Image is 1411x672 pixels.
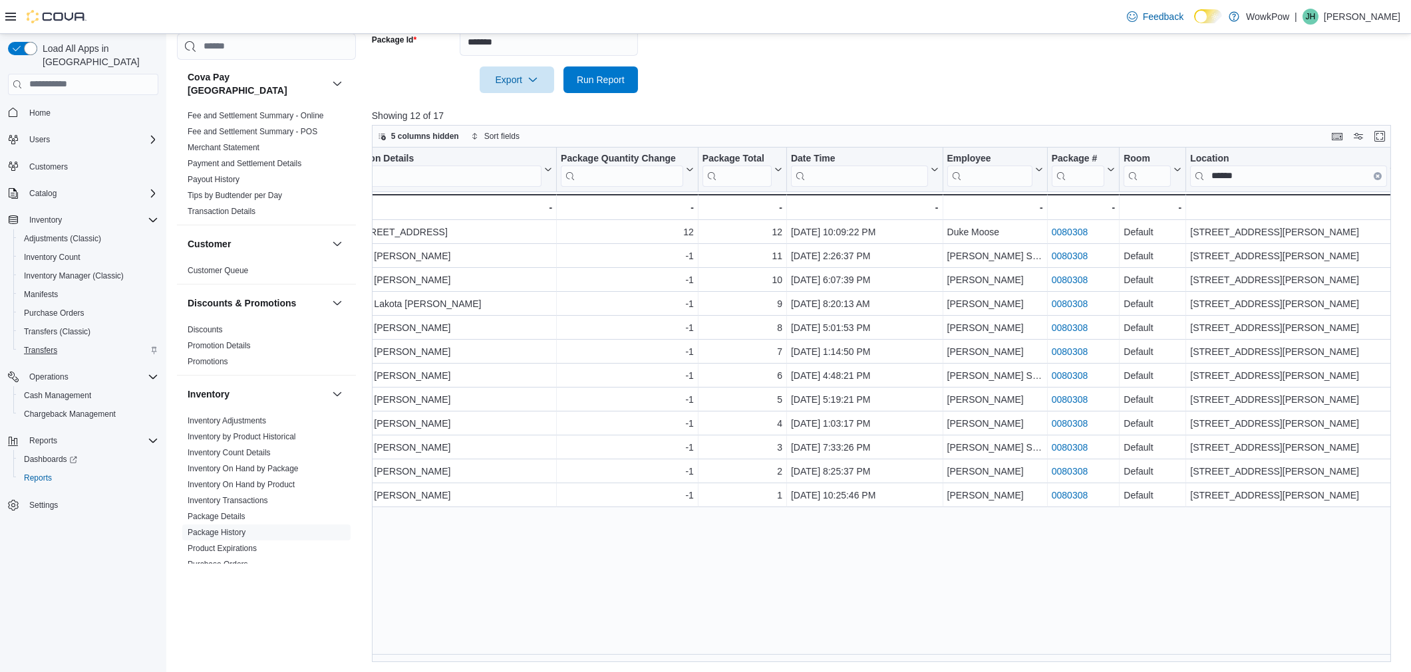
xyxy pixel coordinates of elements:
[177,413,356,610] div: Inventory
[372,35,416,45] label: Package Id
[188,111,324,120] a: Fee and Settlement Summary - Online
[1122,3,1189,30] a: Feedback
[561,248,694,264] div: -1
[24,159,73,175] a: Customers
[1324,9,1400,25] p: [PERSON_NAME]
[1052,227,1088,237] a: 0080308
[1052,346,1088,357] a: 0080308
[24,433,63,449] button: Reports
[703,439,782,455] div: 3
[188,496,268,505] a: Inventory Transactions
[947,320,1042,336] div: [PERSON_NAME]
[1124,439,1181,455] div: Default
[29,134,50,145] span: Users
[561,199,694,215] div: -
[561,152,683,186] div: Package Quantity Change
[1190,439,1398,455] div: [STREET_ADDRESS][PERSON_NAME]
[791,487,939,503] div: [DATE] 10:25:46 PM
[1124,272,1181,288] div: Default
[947,152,1042,186] button: Employee
[8,98,158,550] nav: Complex example
[188,143,259,152] a: Merchant Statement
[703,199,782,215] div: -
[188,296,327,310] button: Discounts & Promotions
[24,185,62,201] button: Catalog
[1194,9,1222,23] input: Dark Mode
[19,231,158,247] span: Adjustments (Classic)
[188,207,255,216] a: Transaction Details
[24,132,158,148] span: Users
[488,66,546,93] span: Export
[791,152,939,186] button: Date Time
[1143,10,1183,23] span: Feedback
[3,368,164,386] button: Operations
[188,388,327,401] button: Inventory
[188,142,259,153] span: Merchant Statement
[373,128,464,144] button: 5 columns hidden
[703,152,782,186] button: Package Total
[703,415,782,431] div: 4
[1124,487,1181,503] div: Default
[19,286,63,302] a: Manifests
[19,286,158,302] span: Manifests
[188,527,245,538] span: Package History
[24,326,90,337] span: Transfers (Classic)
[29,188,57,199] span: Catalog
[19,324,96,340] a: Transfers (Classic)
[1246,9,1289,25] p: WowkPow
[1372,128,1388,144] button: Enter fullscreen
[13,322,164,341] button: Transfers (Classic)
[1190,415,1398,431] div: [STREET_ADDRESS][PERSON_NAME]
[1124,368,1181,384] div: Default
[703,463,782,479] div: 2
[329,295,345,311] button: Discounts & Promotions
[19,305,158,321] span: Purchase Orders
[24,497,158,513] span: Settings
[1124,463,1181,479] div: Default
[1190,392,1398,407] div: [STREET_ADDRESS][PERSON_NAME]
[188,447,271,458] span: Inventory Count Details
[1350,128,1366,144] button: Display options
[188,110,324,121] span: Fee and Settlement Summary - Online
[24,252,80,263] span: Inventory Count
[13,341,164,360] button: Transfers
[24,212,158,228] span: Inventory
[19,470,158,486] span: Reports
[188,70,327,97] h3: Cova Pay [GEOGRAPHIC_DATA]
[24,105,56,121] a: Home
[791,439,939,455] div: [DATE] 7:33:26 PM
[1190,463,1398,479] div: [STREET_ADDRESS][PERSON_NAME]
[13,386,164,405] button: Cash Management
[24,409,116,419] span: Chargeback Management
[37,42,158,68] span: Load All Apps in [GEOGRAPHIC_DATA]
[1190,296,1398,312] div: [STREET_ADDRESS][PERSON_NAME]
[24,212,67,228] button: Inventory
[703,248,782,264] div: 11
[484,131,520,142] span: Sort fields
[1190,199,1398,215] div: -
[24,369,158,385] span: Operations
[19,324,158,340] span: Transfers (Classic)
[703,487,782,503] div: 1
[188,528,245,537] a: Package History
[1190,487,1398,503] div: [STREET_ADDRESS][PERSON_NAME]
[1124,392,1181,407] div: Default
[1124,344,1181,360] div: Default
[1190,320,1398,336] div: [STREET_ADDRESS][PERSON_NAME]
[24,289,58,300] span: Manifests
[3,184,164,203] button: Catalog
[703,224,782,240] div: 12
[19,388,96,403] a: Cash Management
[13,405,164,423] button: Chargeback Management
[188,463,299,474] span: Inventory On Hand by Package
[1052,490,1088,501] a: 0080308
[480,66,554,93] button: Export
[329,236,345,252] button: Customer
[19,268,158,284] span: Inventory Manager (Classic)
[19,268,129,284] a: Inventory Manager (Classic)
[19,406,158,422] span: Chargeback Management
[188,543,257,554] span: Product Expirations
[188,175,239,184] a: Payout History
[188,544,257,553] a: Product Expirations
